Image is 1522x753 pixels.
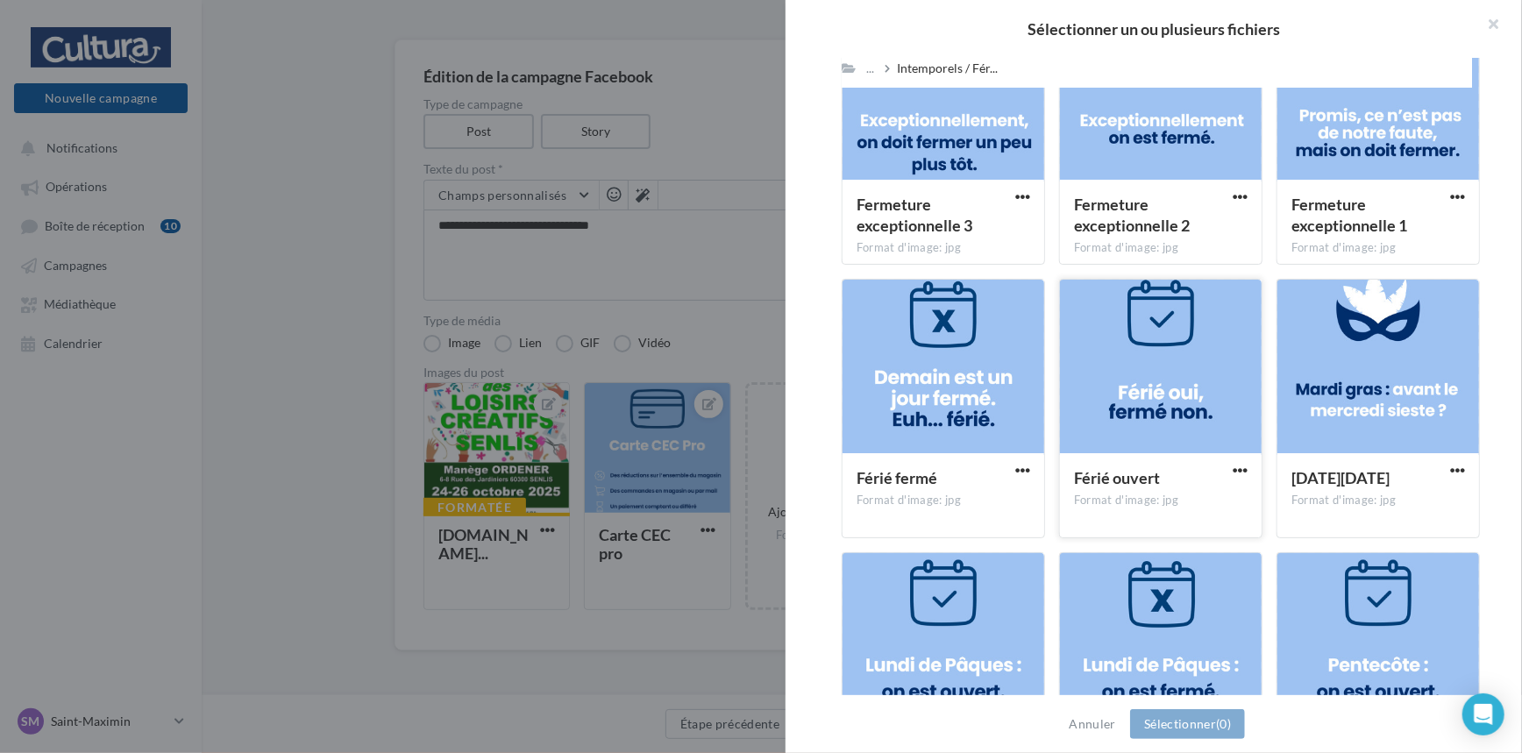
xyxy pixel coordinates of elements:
[1074,240,1248,256] div: Format d'image: jpg
[1216,716,1231,731] span: (0)
[857,240,1030,256] div: Format d'image: jpg
[814,21,1494,37] h2: Sélectionner un ou plusieurs fichiers
[857,493,1030,508] div: Format d'image: jpg
[863,56,878,81] div: ...
[1462,693,1504,735] div: Open Intercom Messenger
[1291,468,1390,487] span: Mardi Gras
[1074,468,1160,487] span: Férié ouvert
[1291,240,1465,256] div: Format d'image: jpg
[857,195,972,235] span: Fermeture exceptionnelle 3
[1130,709,1245,739] button: Sélectionner(0)
[1291,493,1465,508] div: Format d'image: jpg
[1074,493,1248,508] div: Format d'image: jpg
[857,468,937,487] span: Férié fermé
[1291,195,1407,235] span: Fermeture exceptionnelle 1
[1074,195,1190,235] span: Fermeture exceptionnelle 2
[1063,714,1123,735] button: Annuler
[897,60,998,77] span: Intemporels / Fér...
